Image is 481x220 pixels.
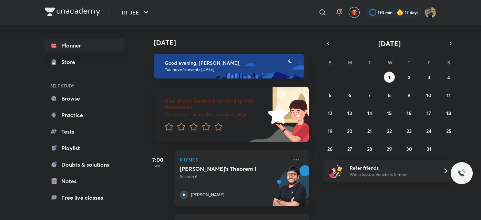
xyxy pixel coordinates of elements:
[387,128,392,134] abbr: October 22, 2025
[347,146,352,152] abbr: October 27, 2025
[403,107,415,118] button: October 16, 2025
[45,158,125,171] a: Doubts & solutions
[388,74,390,81] abbr: October 1, 2025
[387,146,392,152] abbr: October 29, 2025
[407,128,412,134] abbr: October 23, 2025
[144,156,172,164] h5: 7:00
[384,107,395,118] button: October 15, 2025
[426,92,431,98] abbr: October 10, 2025
[45,39,125,52] a: Planner
[364,125,375,136] button: October 21, 2025
[423,143,434,154] button: October 31, 2025
[154,54,304,78] img: evening
[271,165,309,213] img: unacademy
[367,110,372,116] abbr: October 14, 2025
[45,141,125,155] a: Playlist
[368,59,371,66] abbr: Tuesday
[348,92,351,98] abbr: October 6, 2025
[348,59,352,66] abbr: Monday
[388,92,391,98] abbr: October 8, 2025
[424,7,436,18] img: KRISH JINDAL
[368,92,371,98] abbr: October 7, 2025
[154,39,316,47] h4: [DATE]
[403,125,415,136] button: October 23, 2025
[45,8,100,18] a: Company Logo
[407,110,411,116] abbr: October 16, 2025
[344,143,355,154] button: October 27, 2025
[191,192,224,198] p: [PERSON_NAME]
[384,72,395,83] button: October 1, 2025
[244,87,309,142] img: feedback_image
[427,146,431,152] abbr: October 31, 2025
[443,90,454,101] button: October 11, 2025
[328,128,332,134] abbr: October 19, 2025
[443,72,454,83] button: October 4, 2025
[327,146,332,152] abbr: October 26, 2025
[364,143,375,154] button: October 28, 2025
[347,128,352,134] abbr: October 20, 2025
[403,72,415,83] button: October 2, 2025
[427,110,431,116] abbr: October 17, 2025
[165,112,265,117] p: Your word will help make Unacademy better
[351,9,357,15] img: avatar
[367,128,372,134] abbr: October 21, 2025
[117,6,154,19] button: IIT JEE
[325,125,336,136] button: October 19, 2025
[443,125,454,136] button: October 25, 2025
[45,125,125,138] a: Tests
[443,107,454,118] button: October 18, 2025
[423,90,434,101] button: October 10, 2025
[329,92,331,98] abbr: October 5, 2025
[447,74,450,81] abbr: October 4, 2025
[325,107,336,118] button: October 12, 2025
[180,156,288,164] p: Physics
[384,125,395,136] button: October 22, 2025
[384,143,395,154] button: October 29, 2025
[344,125,355,136] button: October 20, 2025
[378,39,401,48] span: [DATE]
[144,164,172,168] p: AM
[364,107,375,118] button: October 14, 2025
[344,107,355,118] button: October 13, 2025
[447,92,451,98] abbr: October 11, 2025
[180,165,266,172] h5: Gauss's Theorem 1
[397,9,403,16] img: streak
[45,80,125,92] h6: SELF STUDY
[426,128,431,134] abbr: October 24, 2025
[447,59,450,66] abbr: Saturday
[61,58,79,66] div: Store
[364,90,375,101] button: October 7, 2025
[446,110,451,116] abbr: October 18, 2025
[165,60,298,66] h6: Good evening, [PERSON_NAME]
[403,143,415,154] button: October 30, 2025
[349,7,360,18] button: avatar
[423,72,434,83] button: October 3, 2025
[45,92,125,105] a: Browse
[408,74,410,81] abbr: October 2, 2025
[329,164,342,178] img: referral
[408,59,410,66] abbr: Thursday
[180,174,288,180] p: Session 6
[350,171,434,178] p: Win a laptop, vouchers & more
[423,107,434,118] button: October 17, 2025
[328,110,332,116] abbr: October 12, 2025
[165,98,265,110] h6: Give us your feedback on learning with Unacademy
[165,67,298,72] p: You have 15 events [DATE]
[45,8,100,16] img: Company Logo
[344,90,355,101] button: October 6, 2025
[367,146,372,152] abbr: October 28, 2025
[458,169,466,177] img: ttu
[428,74,430,81] abbr: October 3, 2025
[45,108,125,122] a: Practice
[388,59,392,66] abbr: Wednesday
[333,39,446,48] button: [DATE]
[329,59,331,66] abbr: Sunday
[446,128,451,134] abbr: October 25, 2025
[387,110,392,116] abbr: October 15, 2025
[45,55,125,69] a: Store
[384,90,395,101] button: October 8, 2025
[403,90,415,101] button: October 9, 2025
[406,146,412,152] abbr: October 30, 2025
[428,59,430,66] abbr: Friday
[45,174,125,188] a: Notes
